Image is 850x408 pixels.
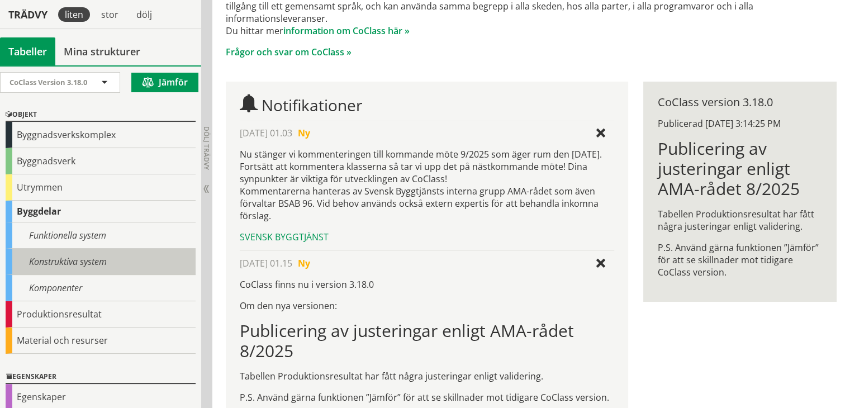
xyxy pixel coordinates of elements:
div: Trädvy [2,8,54,21]
p: Nu stänger vi kommenteringen till kommande möte 9/2025 som äger rum den [DATE]. Fortsätt att komm... [240,148,614,222]
div: Utrymmen [6,174,196,201]
p: Tabellen Produktionsresultat har fått några justeringar enligt validering. [658,208,822,233]
a: Frågor och svar om CoClass » [226,46,352,58]
div: Komponenter [6,275,196,301]
div: Material och resurser [6,328,196,354]
div: Objekt [6,108,196,122]
h1: Publicering av justeringar enligt AMA-rådet 8/2025 [658,139,822,199]
span: [DATE] 01.15 [240,257,292,269]
h1: Publicering av justeringar enligt AMA-rådet 8/2025 [240,321,614,361]
a: information om CoClass här » [283,25,410,37]
span: Notifikationer [262,94,362,116]
div: liten [58,7,90,22]
div: Byggdelar [6,201,196,222]
div: dölj [130,7,159,22]
div: Egenskaper [6,371,196,384]
span: CoClass Version 3.18.0 [10,77,87,87]
div: Byggnadsverk [6,148,196,174]
button: Jämför [131,73,198,92]
div: Produktionsresultat [6,301,196,328]
span: Ny [298,127,310,139]
p: CoClass finns nu i version 3.18.0 [240,278,614,291]
span: [DATE] 01.03 [240,127,292,139]
p: P.S. Använd gärna funktionen ”Jämför” för att se skillnader mot tidigare CoClass version. [240,391,614,404]
div: Konstruktiva system [6,249,196,275]
div: Byggnadsverkskomplex [6,122,196,148]
div: CoClass version 3.18.0 [658,96,822,108]
p: Om den nya versionen: [240,300,614,312]
p: P.S. Använd gärna funktionen ”Jämför” för att se skillnader mot tidigare CoClass version. [658,241,822,278]
span: Ny [298,257,310,269]
div: Svensk Byggtjänst [240,231,614,243]
div: stor [94,7,125,22]
p: Tabellen Produktionsresultat har fått några justeringar enligt validering. [240,370,614,382]
span: Dölj trädvy [202,126,211,170]
div: Publicerad [DATE] 3:14:25 PM [658,117,822,130]
a: Mina strukturer [55,37,149,65]
div: Funktionella system [6,222,196,249]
